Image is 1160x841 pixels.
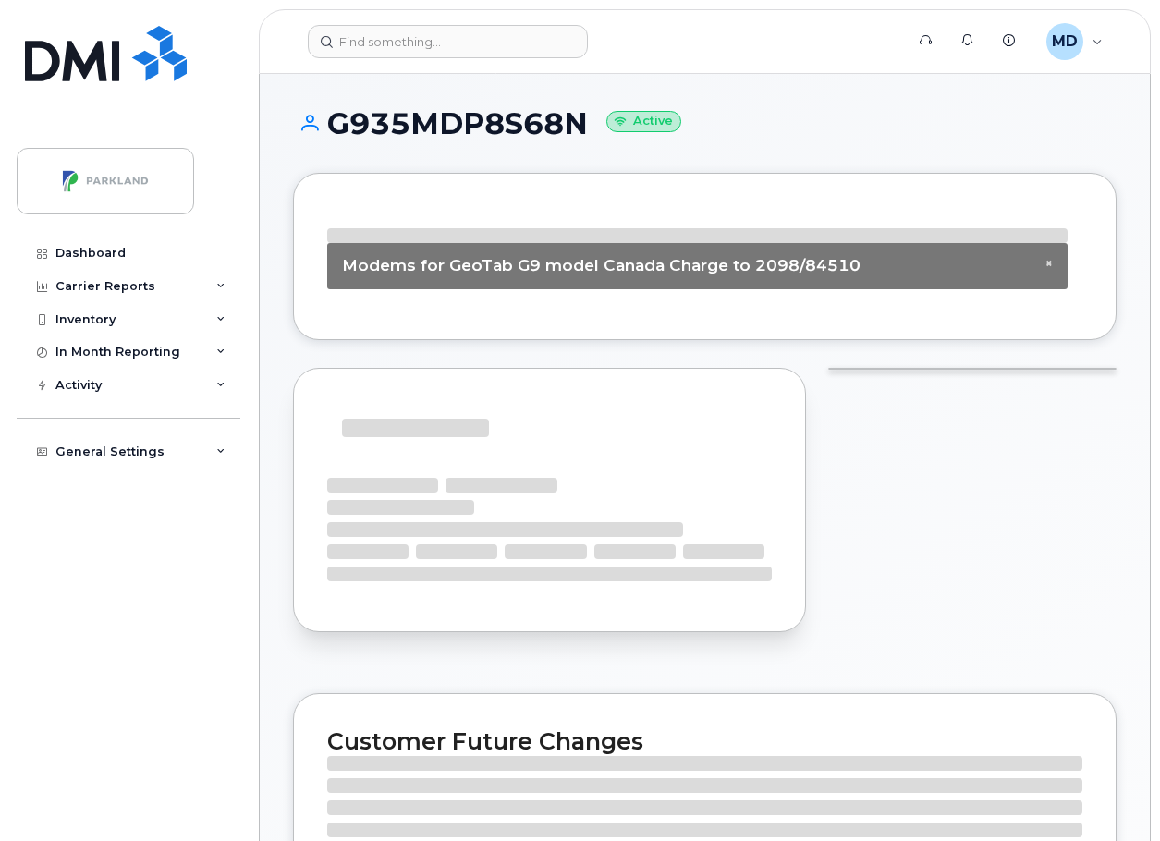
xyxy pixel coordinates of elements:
[293,107,1117,140] h1: G935MDP8S68N
[1045,256,1053,270] span: ×
[327,727,1082,755] h2: Customer Future Changes
[606,111,681,132] small: Active
[1045,258,1053,270] button: Close
[342,256,861,274] span: Modems for GeoTab G9 model Canada Charge to 2098/84510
